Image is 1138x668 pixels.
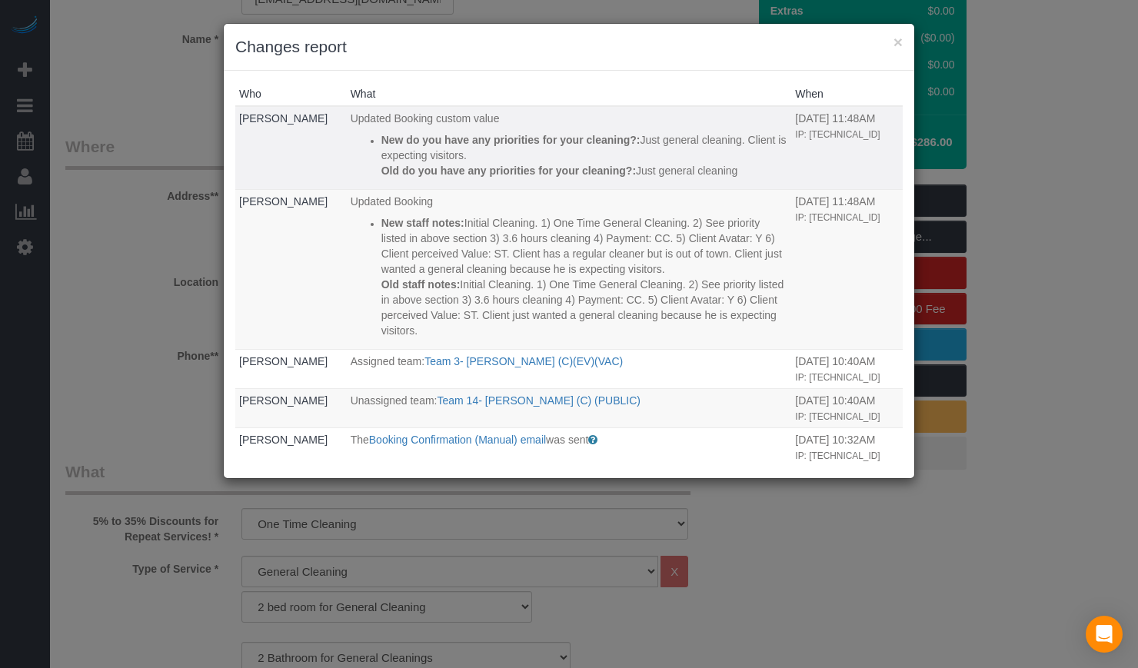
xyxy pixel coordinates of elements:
th: When [791,82,903,106]
th: What [347,82,792,106]
a: [PERSON_NAME] [239,195,328,208]
td: What [347,106,792,189]
td: When [791,189,903,349]
button: × [893,34,903,50]
td: What [347,388,792,427]
a: Booking Confirmation (Manual) email [369,434,546,446]
td: Who [235,106,347,189]
small: IP: [TECHNICAL_ID] [795,129,880,140]
sui-modal: Changes report [224,24,914,478]
th: Who [235,82,347,106]
span: Updated Booking custom value [351,112,500,125]
div: Open Intercom Messenger [1086,616,1123,653]
td: When [791,427,903,467]
a: [PERSON_NAME] [239,112,328,125]
small: IP: [TECHNICAL_ID] [795,372,880,383]
span: was sent [546,434,588,446]
a: Team 3- [PERSON_NAME] (C)(EV)(VAC) [424,355,623,367]
p: Just general cleaning [381,163,788,178]
strong: New staff notes: [381,217,464,229]
a: [PERSON_NAME] [239,434,328,446]
span: Updated Booking [351,195,433,208]
p: Initial Cleaning. 1) One Time General Cleaning. 2) See priority listed in above section 3) 3.6 ho... [381,277,788,338]
td: What [347,427,792,467]
span: Unassigned team: [351,394,438,407]
small: IP: [TECHNICAL_ID] [795,411,880,422]
strong: Old do you have any priorities for your cleaning?: [381,165,636,177]
td: Who [235,189,347,349]
p: Initial Cleaning. 1) One Time General Cleaning. 2) See priority listed in above section 3) 3.6 ho... [381,215,788,277]
a: Team 14- [PERSON_NAME] (C) (PUBLIC) [438,394,641,407]
td: When [791,349,903,388]
strong: Old staff notes: [381,278,461,291]
td: When [791,388,903,427]
span: The [351,434,369,446]
td: What [347,189,792,349]
a: [PERSON_NAME] [239,355,328,367]
h3: Changes report [235,35,903,58]
span: Assigned team: [351,355,425,367]
td: Who [235,427,347,467]
strong: New do you have any priorities for your cleaning?: [381,134,641,146]
td: When [791,106,903,189]
small: IP: [TECHNICAL_ID] [795,212,880,223]
small: IP: [TECHNICAL_ID] [795,450,880,461]
td: What [347,349,792,388]
td: Who [235,388,347,427]
td: Who [235,349,347,388]
a: [PERSON_NAME] [239,394,328,407]
p: Just general cleaning. Client is expecting visitors. [381,132,788,163]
